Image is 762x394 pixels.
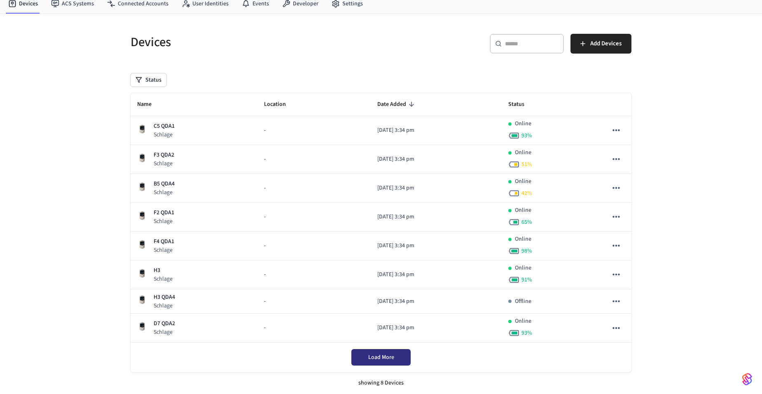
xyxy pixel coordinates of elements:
p: Schlage [154,188,175,197]
p: [DATE] 3:34 pm [377,155,495,164]
span: - [264,184,266,192]
p: Online [515,177,531,186]
span: Load More [368,353,394,361]
span: Add Devices [590,38,622,49]
button: Load More [351,349,411,366]
span: 93 % [521,329,532,337]
img: Schlage Sense Smart Deadbolt with Camelot Trim, Front [137,268,147,278]
div: showing 8 Devices [131,372,631,394]
p: D7 QDA2 [154,319,175,328]
p: F4 QDA1 [154,237,174,246]
span: - [264,297,266,306]
p: Online [515,235,531,244]
img: Schlage Sense Smart Deadbolt with Camelot Trim, Front [137,321,147,331]
p: C5 QDA1 [154,122,175,131]
p: [DATE] 3:34 pm [377,324,495,332]
p: Online [515,317,531,326]
p: [DATE] 3:34 pm [377,270,495,279]
h5: Devices [131,34,376,51]
p: Online [515,120,531,128]
p: Online [515,264,531,272]
span: - [264,324,266,332]
img: Schlage Sense Smart Deadbolt with Camelot Trim, Front [137,239,147,249]
img: Schlage Sense Smart Deadbolt with Camelot Trim, Front [137,153,147,163]
span: Status [508,98,535,111]
span: - [264,270,266,279]
p: Schlage [154,217,174,225]
img: Schlage Sense Smart Deadbolt with Camelot Trim, Front [137,295,147,305]
p: H3 [154,266,173,275]
span: Location [264,98,297,111]
p: [DATE] 3:34 pm [377,242,495,250]
button: Add Devices [570,34,631,54]
p: Schlage [154,302,175,310]
span: 91 % [521,276,532,284]
button: Status [131,73,166,87]
span: - [264,155,266,164]
p: [DATE] 3:34 pm [377,297,495,306]
p: H3 QDA4 [154,293,175,302]
p: Schlage [154,328,175,336]
span: 93 % [521,131,532,140]
p: Schlage [154,159,174,168]
span: 65 % [521,218,532,226]
span: - [264,213,266,221]
span: 51 % [521,160,532,169]
span: 98 % [521,247,532,255]
span: 42 % [521,189,532,197]
p: Offline [515,297,531,306]
span: - [264,242,266,250]
p: Schlage [154,275,173,283]
img: Schlage Sense Smart Deadbolt with Camelot Trim, Front [137,182,147,192]
span: Name [137,98,162,111]
p: [DATE] 3:34 pm [377,213,495,221]
p: Online [515,206,531,215]
img: SeamLogoGradient.69752ec5.svg [742,373,752,386]
p: [DATE] 3:34 pm [377,184,495,192]
p: Online [515,148,531,157]
p: Schlage [154,131,175,139]
p: B5 QDA4 [154,180,175,188]
p: [DATE] 3:34 pm [377,126,495,135]
p: F2 QDA1 [154,209,174,217]
span: Date Added [377,98,417,111]
p: Schlage [154,246,174,254]
span: - [264,126,266,135]
table: sticky table [131,93,631,342]
img: Schlage Sense Smart Deadbolt with Camelot Trim, Front [137,211,147,220]
img: Schlage Sense Smart Deadbolt with Camelot Trim, Front [137,124,147,134]
p: F3 QDA2 [154,151,174,159]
